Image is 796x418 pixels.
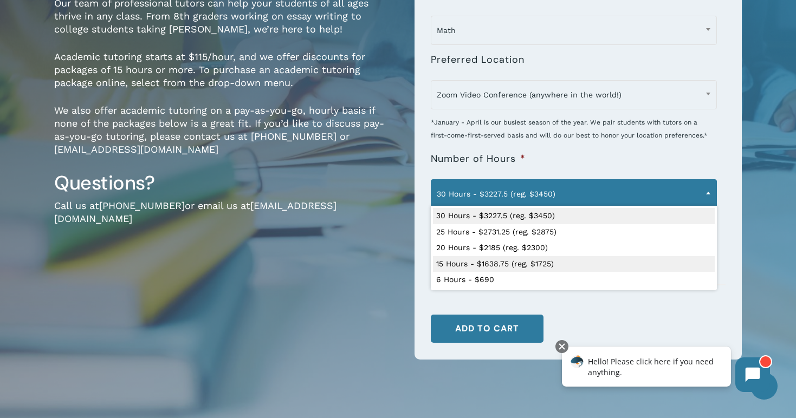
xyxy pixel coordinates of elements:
[431,83,716,106] span: Zoom Video Conference (anywhere in the world!)
[551,338,781,403] iframe: Chatbot
[99,200,185,211] a: [PHONE_NUMBER]
[431,315,543,343] button: Add to cart
[433,256,715,272] li: 15 Hours - $1638.75 (reg. $1725)
[54,199,398,240] p: Call us at or email us at
[431,182,716,205] span: 30 Hours - $3227.5 (reg. $3450)
[433,224,715,240] li: 25 Hours - $2731.25 (reg. $2875)
[54,171,398,195] h3: Questions?
[431,179,717,208] span: 30 Hours - $3227.5 (reg. $3450)
[431,80,717,109] span: Zoom Video Conference (anywhere in the world!)
[54,200,336,224] a: [EMAIL_ADDRESS][DOMAIN_NAME]
[431,19,716,42] span: Math
[431,153,526,165] label: Number of Hours
[431,54,525,66] label: Preferred Location
[433,272,715,288] li: 6 Hours - $690
[431,107,717,142] div: *January - April is our busiest season of the year. We pair students with tutors on a first-come-...
[431,16,717,45] span: Math
[433,240,715,256] li: 20 Hours - $2185 (reg. $2300)
[54,50,398,104] p: Academic tutoring starts at $115/hour, and we offer discounts for packages of 15 hours or more. T...
[433,208,715,224] li: 30 Hours - $3227.5 (reg. $3450)
[54,104,398,171] p: We also offer academic tutoring on a pay-as-you-go, hourly basis if none of the packages below is...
